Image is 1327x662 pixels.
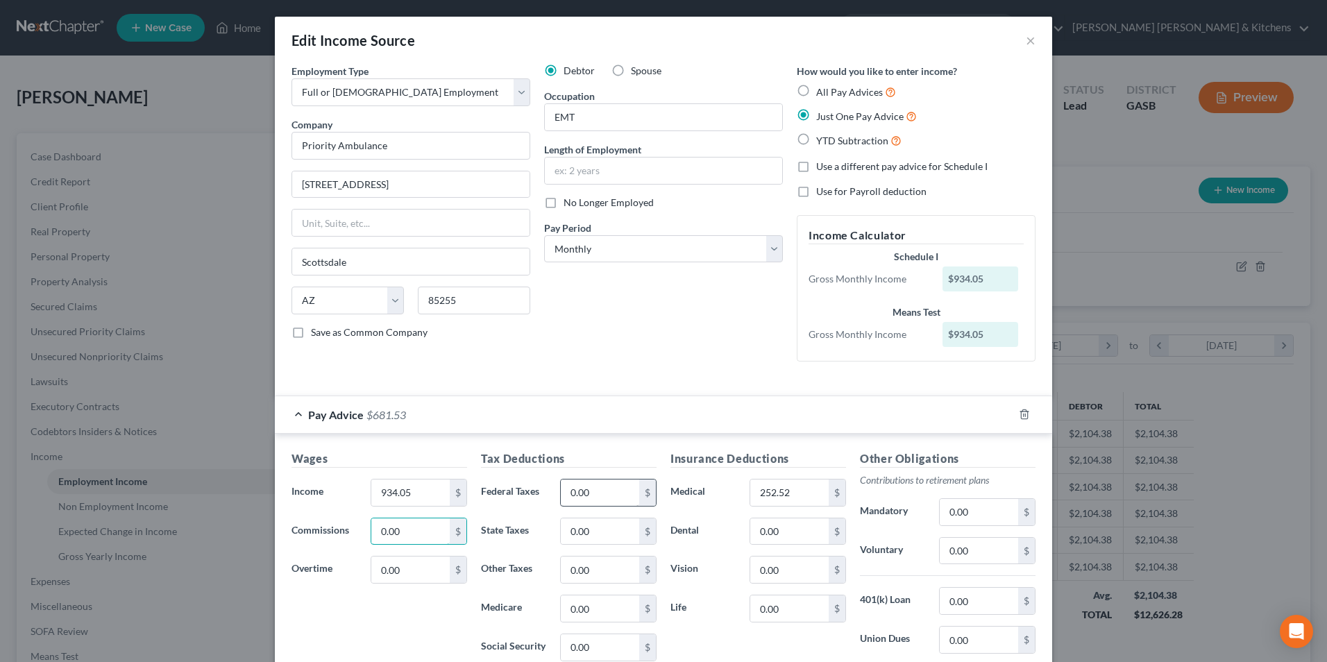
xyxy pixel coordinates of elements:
div: $ [829,595,845,622]
span: Save as Common Company [311,326,428,338]
input: 0.00 [750,557,829,583]
input: Enter city... [292,248,530,275]
label: Mandatory [853,498,932,526]
span: Pay Advice [308,408,364,421]
input: 0.00 [371,479,450,506]
div: $ [829,479,845,506]
div: Edit Income Source [291,31,415,50]
span: Pay Period [544,222,591,234]
input: 0.00 [940,627,1018,653]
input: 0.00 [561,634,639,661]
div: $ [639,479,656,506]
h5: Other Obligations [860,450,1036,468]
h5: Tax Deductions [481,450,657,468]
input: 0.00 [940,499,1018,525]
input: Search company by name... [291,132,530,160]
div: $934.05 [943,322,1019,347]
label: Overtime [285,556,364,584]
div: $ [639,595,656,622]
div: Gross Monthly Income [802,328,936,341]
p: Contributions to retirement plans [860,473,1036,487]
label: How would you like to enter income? [797,64,957,78]
label: 401(k) Loan [853,587,932,615]
div: $ [1018,538,1035,564]
label: Dental [663,518,743,545]
div: $ [450,557,466,583]
span: All Pay Advices [816,86,883,98]
span: Spouse [631,65,661,76]
input: 0.00 [561,479,639,506]
label: Union Dues [853,626,932,654]
input: 0.00 [561,557,639,583]
label: Other Taxes [474,556,553,584]
label: Voluntary [853,537,932,565]
label: Vision [663,556,743,584]
span: Use a different pay advice for Schedule I [816,160,988,172]
div: $ [829,557,845,583]
span: Company [291,119,332,130]
label: Medical [663,479,743,507]
label: Life [663,595,743,622]
div: Gross Monthly Income [802,272,936,286]
div: $ [450,479,466,506]
div: $ [450,518,466,545]
div: $ [639,518,656,545]
input: -- [545,104,782,130]
input: Enter address... [292,171,530,198]
input: 0.00 [561,595,639,622]
div: $ [639,634,656,661]
input: ex: 2 years [545,158,782,184]
button: × [1026,32,1036,49]
span: Income [291,485,323,497]
div: $ [1018,588,1035,614]
div: $934.05 [943,266,1019,291]
h5: Insurance Deductions [670,450,846,468]
div: $ [1018,627,1035,653]
label: Social Security [474,634,553,661]
label: Occupation [544,89,595,103]
div: Means Test [809,305,1024,319]
span: Debtor [564,65,595,76]
input: 0.00 [371,518,450,545]
input: 0.00 [750,479,829,506]
span: No Longer Employed [564,196,654,208]
input: 0.00 [371,557,450,583]
span: Just One Pay Advice [816,110,904,122]
span: YTD Subtraction [816,135,888,146]
span: $681.53 [366,408,406,421]
input: 0.00 [940,588,1018,614]
div: $ [639,557,656,583]
div: $ [829,518,845,545]
h5: Wages [291,450,467,468]
label: Federal Taxes [474,479,553,507]
h5: Income Calculator [809,227,1024,244]
input: Enter zip... [418,287,530,314]
div: Open Intercom Messenger [1280,615,1313,648]
label: Length of Employment [544,142,641,157]
span: Employment Type [291,65,369,77]
label: Medicare [474,595,553,622]
label: State Taxes [474,518,553,545]
input: 0.00 [940,538,1018,564]
input: 0.00 [750,518,829,545]
input: Unit, Suite, etc... [292,210,530,236]
input: 0.00 [561,518,639,545]
span: Use for Payroll deduction [816,185,927,197]
div: $ [1018,499,1035,525]
div: Schedule I [809,250,1024,264]
label: Commissions [285,518,364,545]
input: 0.00 [750,595,829,622]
